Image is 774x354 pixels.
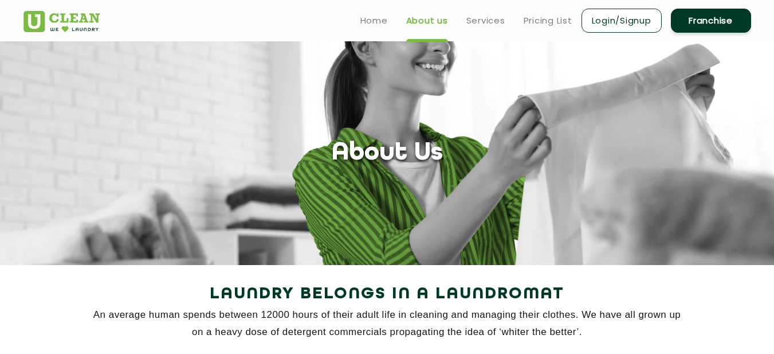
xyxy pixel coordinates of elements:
[332,139,443,168] h1: About Us
[360,14,388,28] a: Home
[23,281,751,308] h2: Laundry Belongs in a Laundromat
[23,11,100,32] img: UClean Laundry and Dry Cleaning
[524,14,572,28] a: Pricing List
[406,14,448,28] a: About us
[671,9,751,33] a: Franchise
[582,9,662,33] a: Login/Signup
[23,306,751,341] p: An average human spends between 12000 hours of their adult life in cleaning and managing their cl...
[466,14,505,28] a: Services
